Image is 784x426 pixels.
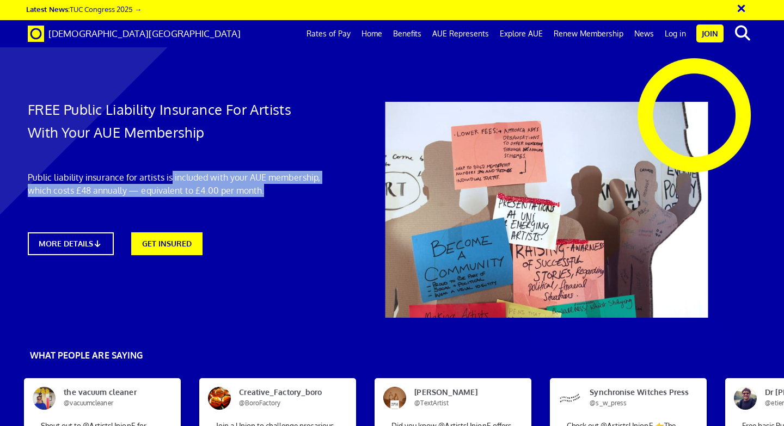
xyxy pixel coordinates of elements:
[301,20,356,47] a: Rates of Pay
[726,22,759,45] button: search
[356,20,388,47] a: Home
[427,20,494,47] a: AUE Represents
[28,171,322,197] p: Public liability insurance for artists is included with your AUE membership, which costs £48 annu...
[20,20,249,47] a: Brand [DEMOGRAPHIC_DATA][GEOGRAPHIC_DATA]
[231,387,335,409] span: Creative_Factory_boro
[388,20,427,47] a: Benefits
[26,4,142,14] a: Latest News:TUC Congress 2025 →
[406,387,511,409] span: [PERSON_NAME]
[696,24,724,42] a: Join
[28,232,114,255] a: MORE DETAILS
[131,232,203,255] a: GET INSURED
[590,399,627,407] span: @s_w_press
[26,4,70,14] strong: Latest News:
[28,98,322,144] h1: FREE Public Liability Insurance For Artists With Your AUE Membership
[239,399,280,407] span: @BoroFactory
[64,399,113,407] span: @vacuumcleaner
[48,28,241,39] span: [DEMOGRAPHIC_DATA][GEOGRAPHIC_DATA]
[548,20,629,47] a: Renew Membership
[56,387,160,409] span: the vacuum cleaner
[659,20,691,47] a: Log in
[629,20,659,47] a: News
[494,20,548,47] a: Explore AUE
[581,387,686,409] span: Synchronise Witches Press
[414,399,449,407] span: @TextArtist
